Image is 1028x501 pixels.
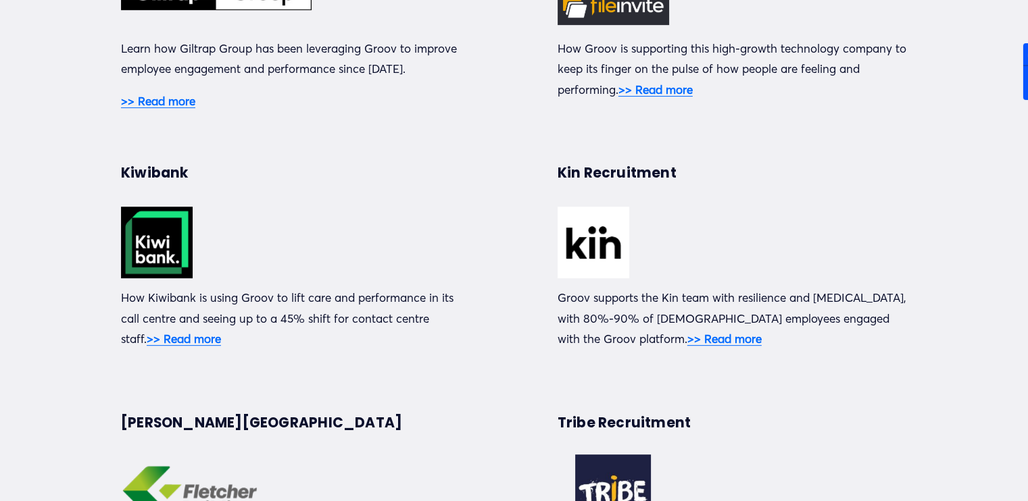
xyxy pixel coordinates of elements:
[121,288,470,350] p: How Kiwibank is using Groov to lift care and performance in its call centre and seeing up to a 45...
[558,288,907,350] p: Groov supports the Kin team with resilience and [MEDICAL_DATA], with 80%-90% of [DEMOGRAPHIC_DATA...
[121,94,195,108] a: >> Read more
[687,332,762,346] a: >> Read more
[618,82,693,97] a: >> Read more
[121,38,470,80] p: Learn how Giltrap Group has been leveraging Groov to improve employee engagement and performance ...
[558,38,907,101] p: How Groov is supporting this high-growth technology company to keep its finger on the pulse of ho...
[558,163,677,182] strong: Kin Recruitment
[121,163,189,182] strong: Kiwibank
[121,413,402,432] strong: [PERSON_NAME][GEOGRAPHIC_DATA]
[558,413,691,432] strong: Tribe Recruitment
[147,332,221,346] a: >> Read more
